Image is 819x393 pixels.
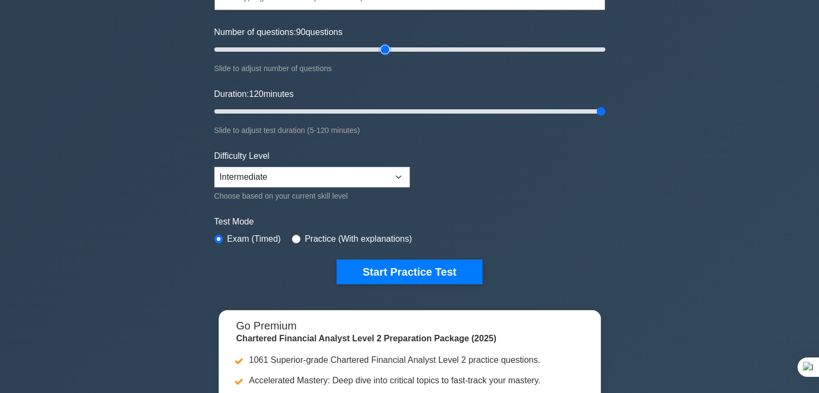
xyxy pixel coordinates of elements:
span: 120 [249,89,263,99]
label: Difficulty Level [214,150,270,163]
label: Duration: minutes [214,88,294,101]
span: 90 [296,27,306,37]
label: Test Mode [214,215,605,228]
div: Slide to adjust number of questions [214,62,605,75]
label: Number of questions: questions [214,26,342,39]
label: Exam (Timed) [227,233,281,245]
label: Practice (With explanations) [305,233,412,245]
div: Choose based on your current skill level [214,190,410,202]
div: Slide to adjust test duration (5-120 minutes) [214,124,605,137]
button: Start Practice Test [337,259,482,284]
